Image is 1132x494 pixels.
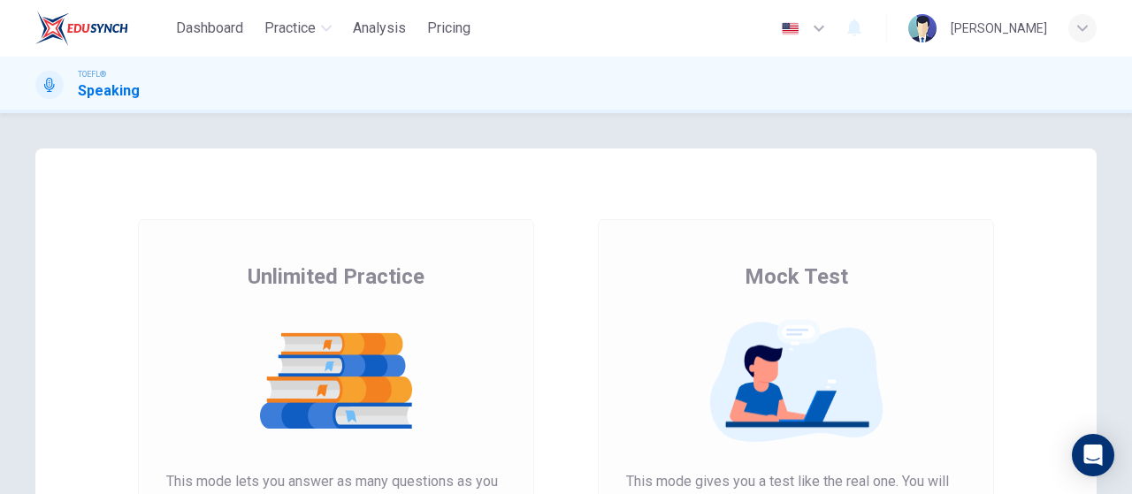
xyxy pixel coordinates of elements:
[427,18,470,39] span: Pricing
[353,18,406,39] span: Analysis
[78,68,106,80] span: TOEFL®
[35,11,169,46] a: EduSynch logo
[1072,434,1114,476] div: Open Intercom Messenger
[951,18,1047,39] div: [PERSON_NAME]
[908,14,937,42] img: Profile picture
[745,262,848,291] span: Mock Test
[176,18,243,39] span: Dashboard
[420,12,478,44] button: Pricing
[169,12,250,44] button: Dashboard
[257,12,339,44] button: Practice
[779,22,801,35] img: en
[78,80,140,102] h1: Speaking
[248,262,424,291] span: Unlimited Practice
[346,12,413,44] button: Analysis
[35,11,128,46] img: EduSynch logo
[264,18,316,39] span: Practice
